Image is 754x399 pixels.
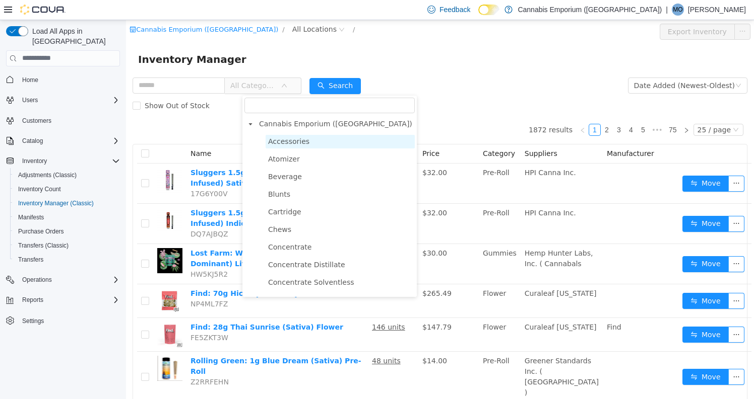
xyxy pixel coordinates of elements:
[18,294,47,306] button: Reports
[155,62,161,69] i: icon: down
[608,4,624,20] button: icon: ellipsis
[140,203,289,216] span: Chews
[602,196,618,212] button: icon: ellipsis
[14,254,120,266] span: Transfers
[18,315,48,327] a: Settings
[142,135,174,143] span: Atomizer
[133,100,286,108] span: Cannabis Emporium ([GEOGRAPHIC_DATA])
[399,229,467,248] span: Hemp Hunter Labs, Inc. ( Cannabals
[602,306,618,323] button: icon: ellipsis
[296,148,321,156] span: $32.00
[463,104,475,116] li: 1
[10,238,124,253] button: Transfers (Classic)
[31,188,56,213] img: Sluggers 1.5g: Fire OG (Hash + Diamond Infused) Indica Pre-Roll hero shot
[65,358,103,366] span: Z2RRFEHN
[20,5,66,15] img: Cova
[508,58,609,73] div: Date Added (Newest-Oldest)
[14,211,48,223] a: Manifests
[556,236,603,252] button: icon: swapMove
[556,196,603,212] button: icon: swapMove
[478,5,499,15] input: Dark Mode
[511,104,523,116] li: 5
[10,224,124,238] button: Purchase Orders
[227,6,229,13] span: /
[65,280,102,288] span: NP4ML7FZ
[534,4,609,20] button: Export Inventory
[475,104,487,116] li: 2
[399,129,431,137] span: Suppliers
[499,104,511,115] a: 4
[556,155,603,172] button: icon: swapMove
[475,104,486,115] a: 2
[142,223,185,231] span: Concentrate
[2,293,124,307] button: Reports
[572,104,605,115] div: 25 / page
[296,337,321,345] span: $14.00
[31,336,56,361] img: Rolling Green: 1g Blue Dream (Sativa) Pre-Roll hero shot
[65,210,102,218] span: DQ7AJBQZ
[518,4,662,16] p: Cannabis Emporium ([GEOGRAPHIC_DATA])
[18,199,94,207] span: Inventory Manager (Classic)
[14,169,120,181] span: Adjustments (Classic)
[14,197,98,209] a: Inventory Manager (Classic)
[142,188,175,196] span: Cartridge
[353,264,395,298] td: Flower
[18,171,77,179] span: Adjustments (Classic)
[18,73,120,86] span: Home
[296,229,321,237] span: $30.00
[18,135,47,147] button: Catalog
[140,256,289,269] span: Concentrate Solventless
[353,143,395,184] td: Pre-Roll
[556,273,603,289] button: icon: swapMove
[142,258,228,266] span: Concentrate Solventless
[463,104,474,115] a: 1
[2,154,124,168] button: Inventory
[2,72,124,87] button: Home
[296,189,321,197] span: $32.00
[353,298,395,332] td: Flower
[10,253,124,267] button: Transfers
[65,189,226,207] a: Sluggers 1.5g: Fire OG (Hash + Diamond Infused) Indica Pre-Roll
[122,102,127,107] i: icon: caret-down
[15,82,88,90] span: Show Out of Stock
[296,269,326,277] span: $265.49
[540,104,554,115] a: 75
[140,238,289,252] span: Concentrate Distillate
[14,240,73,252] a: Transfers (Classic)
[12,31,127,47] span: Inventory Manager
[673,4,682,16] span: MO
[131,97,289,111] span: Cannabis Emporium (NY)
[14,225,68,237] a: Purchase Orders
[118,77,289,93] input: filter select
[156,6,158,13] span: /
[246,303,279,311] u: 146 units
[18,242,69,250] span: Transfers (Classic)
[357,129,389,137] span: Category
[672,4,684,16] div: Mona Ozkurt
[18,227,64,235] span: Purchase Orders
[166,4,211,15] span: All Locations
[22,117,51,125] span: Customers
[65,129,85,137] span: Name
[454,107,460,113] i: icon: left
[65,337,235,355] a: Rolling Green: 1g Blue Dream (Sativa) Pre-Roll
[399,189,450,197] span: HPI Canna Inc.
[142,170,164,178] span: Blunts
[104,60,150,70] span: All Categories
[607,107,613,114] i: icon: down
[602,349,618,365] button: icon: ellipsis
[2,273,124,287] button: Operations
[2,313,124,328] button: Settings
[4,6,10,13] i: icon: shop
[18,74,42,86] a: Home
[512,104,523,115] a: 5
[18,213,44,221] span: Manifests
[65,250,102,258] span: HW5KJ5R2
[142,241,219,249] span: Concentrate Distillate
[18,294,120,306] span: Reports
[353,224,395,264] td: Gummies
[539,104,554,116] li: 75
[10,182,124,196] button: Inventory Count
[140,273,289,287] span: Device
